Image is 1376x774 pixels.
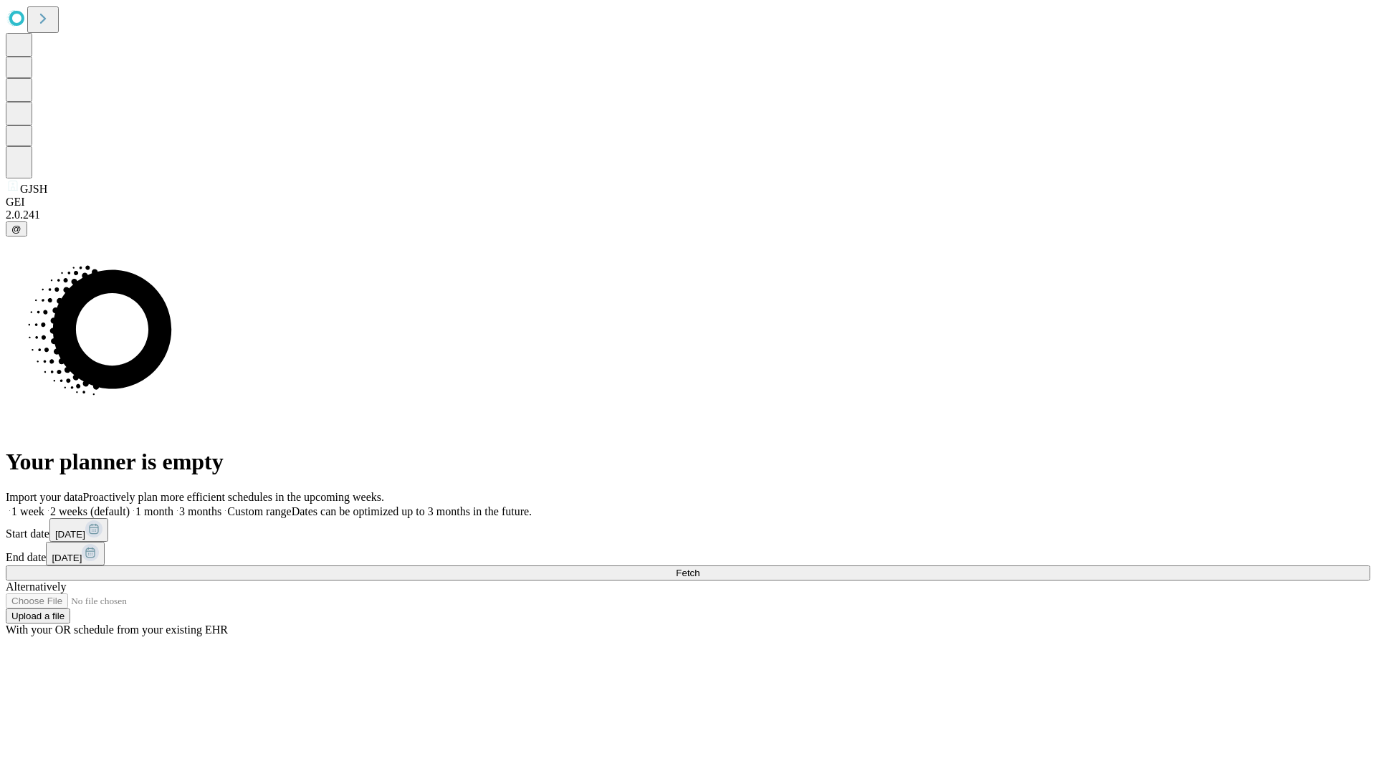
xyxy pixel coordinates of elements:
span: Import your data [6,491,83,503]
div: GEI [6,196,1370,209]
button: Upload a file [6,608,70,623]
span: Alternatively [6,580,66,593]
span: With your OR schedule from your existing EHR [6,623,228,636]
span: 2 weeks (default) [50,505,130,517]
span: [DATE] [55,529,85,540]
span: @ [11,224,21,234]
span: 1 month [135,505,173,517]
span: Proactively plan more efficient schedules in the upcoming weeks. [83,491,384,503]
button: @ [6,221,27,236]
span: [DATE] [52,553,82,563]
button: [DATE] [49,518,108,542]
span: 3 months [179,505,221,517]
span: Dates can be optimized up to 3 months in the future. [292,505,532,517]
div: 2.0.241 [6,209,1370,221]
span: 1 week [11,505,44,517]
div: End date [6,542,1370,565]
button: [DATE] [46,542,105,565]
span: Fetch [676,568,699,578]
button: Fetch [6,565,1370,580]
div: Start date [6,518,1370,542]
span: GJSH [20,183,47,195]
h1: Your planner is empty [6,449,1370,475]
span: Custom range [227,505,291,517]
